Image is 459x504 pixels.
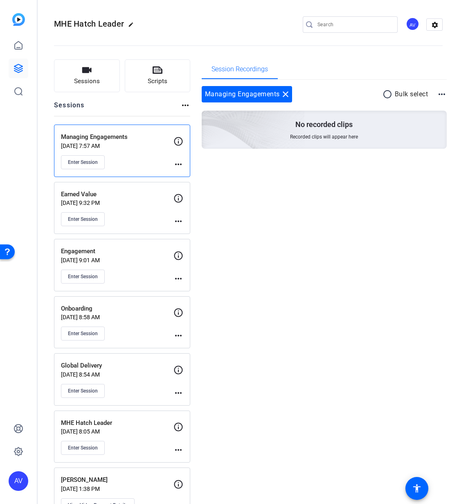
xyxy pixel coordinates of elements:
mat-icon: more_horiz [173,331,183,341]
mat-icon: more_horiz [173,159,183,169]
button: Sessions [54,59,120,92]
p: [DATE] 8:58 AM [61,314,173,320]
p: MHE Hatch Leader [61,418,173,428]
input: Search [317,20,391,30]
p: Global Delivery [61,361,173,370]
span: Sessions [74,77,100,86]
p: Onboarding [61,304,173,313]
span: Recorded clips will appear here [290,134,358,140]
mat-icon: edit [128,22,138,32]
mat-icon: accessibility [412,484,422,493]
p: Bulk select [395,89,428,99]
p: [DATE] 9:01 AM [61,257,173,263]
h2: Sessions [54,100,85,116]
mat-icon: close [281,89,290,99]
span: Enter Session [68,159,98,166]
div: AV [9,471,28,491]
span: Enter Session [68,388,98,394]
button: Enter Session [61,212,105,226]
p: Engagement [61,247,173,256]
mat-icon: radio_button_unchecked [382,89,395,99]
mat-icon: more_horiz [173,274,183,284]
button: Enter Session [61,270,105,284]
mat-icon: settings [427,19,443,31]
span: MHE Hatch Leader [54,19,124,29]
p: [DATE] 8:54 AM [61,371,173,378]
button: Enter Session [61,441,105,455]
span: Enter Session [68,330,98,337]
div: AV [406,17,419,31]
mat-icon: more_horiz [173,445,183,455]
button: Enter Session [61,384,105,398]
p: [DATE] 7:57 AM [61,143,173,149]
p: Managing Engagements [61,132,173,142]
mat-icon: more_horiz [173,216,183,226]
mat-icon: more_horiz [173,388,183,398]
p: No recorded clips [295,120,353,129]
span: Enter Session [68,273,98,280]
img: blue-gradient.svg [12,13,25,26]
mat-icon: more_horiz [437,89,447,99]
ngx-avatar: Amanda Vintinner [406,17,420,32]
button: Enter Session [61,327,105,341]
button: Enter Session [61,155,105,169]
span: Enter Session [68,445,98,451]
img: embarkstudio-empty-session.png [110,30,305,207]
p: Earned Value [61,190,173,199]
p: [DATE] 9:32 PM [61,200,173,206]
button: Scripts [125,59,191,92]
span: Enter Session [68,216,98,222]
p: [DATE] 8:05 AM [61,428,173,435]
span: Scripts [148,77,167,86]
span: Session Recordings [211,66,268,73]
mat-icon: more_horiz [180,100,190,110]
div: Managing Engagements [202,86,292,102]
p: [PERSON_NAME] [61,475,173,485]
p: [DATE] 1:38 PM [61,486,173,492]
